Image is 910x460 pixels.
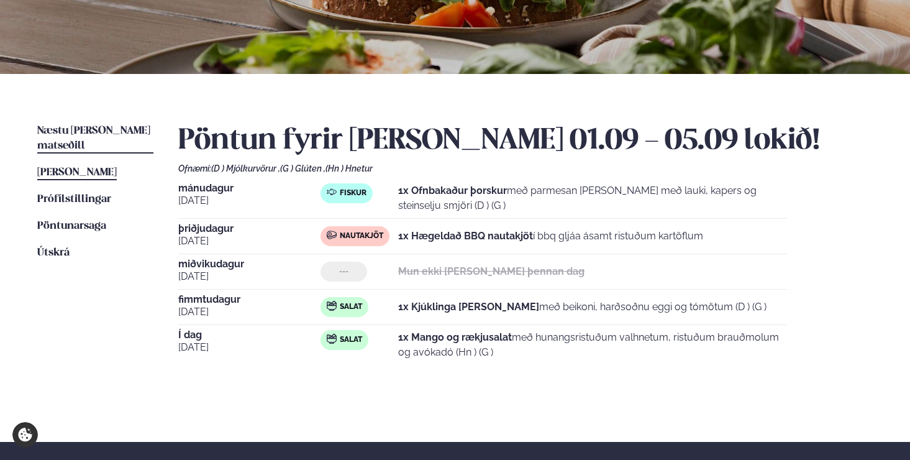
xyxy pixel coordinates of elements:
strong: 1x Hægeldað BBQ nautakjöt [398,230,533,242]
div: Ofnæmi: [178,163,873,173]
a: Næstu [PERSON_NAME] matseðill [37,124,153,154]
span: miðvikudagur [178,259,321,269]
span: [DATE] [178,193,321,208]
a: Útskrá [37,246,70,260]
span: (G ) Glúten , [280,163,325,173]
img: fish.svg [327,187,337,197]
strong: Mun ekki [PERSON_NAME] þennan dag [398,265,585,277]
span: Pöntunarsaga [37,221,106,231]
p: með beikoni, harðsoðnu eggi og tómötum (D ) (G ) [398,300,767,315]
span: (D ) Mjólkurvörur , [211,163,280,173]
span: Útskrá [37,247,70,258]
span: Næstu [PERSON_NAME] matseðill [37,126,150,151]
span: þriðjudagur [178,224,321,234]
span: Salat [340,302,362,312]
span: [PERSON_NAME] [37,167,117,178]
img: salad.svg [327,334,337,344]
strong: 1x Mango og rækjusalat [398,331,512,343]
span: (Hn ) Hnetur [325,163,373,173]
span: Í dag [178,330,321,340]
span: Salat [340,335,362,345]
span: [DATE] [178,305,321,320]
span: [DATE] [178,340,321,355]
p: með parmesan [PERSON_NAME] með lauki, kapers og steinselju smjöri (D ) (G ) [398,183,787,213]
p: í bbq gljáa ásamt ristuðum kartöflum [398,229,703,244]
span: Prófílstillingar [37,194,111,205]
span: [DATE] [178,234,321,249]
a: [PERSON_NAME] [37,165,117,180]
strong: 1x Kjúklinga [PERSON_NAME] [398,301,539,313]
span: Nautakjöt [340,231,383,241]
span: [DATE] [178,269,321,284]
img: salad.svg [327,301,337,311]
h2: Pöntun fyrir [PERSON_NAME] 01.09 - 05.09 lokið! [178,124,873,159]
span: fimmtudagur [178,295,321,305]
p: með hunangsristuðum valhnetum, ristuðum brauðmolum og avókadó (Hn ) (G ) [398,330,787,360]
img: beef.svg [327,230,337,240]
strong: 1x Ofnbakaður þorskur [398,185,507,196]
a: Pöntunarsaga [37,219,106,234]
span: mánudagur [178,183,321,193]
a: Prófílstillingar [37,192,111,207]
span: Fiskur [340,188,366,198]
span: --- [339,267,348,277]
a: Cookie settings [12,422,38,448]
